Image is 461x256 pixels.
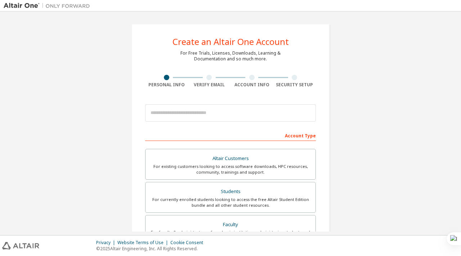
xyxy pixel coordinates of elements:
[145,129,316,141] div: Account Type
[188,82,231,88] div: Verify Email
[150,197,311,208] div: For currently enrolled students looking to access the free Altair Student Edition bundle and all ...
[150,164,311,175] div: For existing customers looking to access software downloads, HPC resources, community, trainings ...
[96,240,117,246] div: Privacy
[180,50,281,62] div: For Free Trials, Licenses, Downloads, Learning & Documentation and so much more.
[150,154,311,164] div: Altair Customers
[4,2,94,9] img: Altair One
[117,240,170,246] div: Website Terms of Use
[150,187,311,197] div: Students
[145,82,188,88] div: Personal Info
[150,229,311,241] div: For faculty & administrators of academic institutions administering students and accessing softwa...
[96,246,207,252] p: © 2025 Altair Engineering, Inc. All Rights Reserved.
[150,220,311,230] div: Faculty
[2,242,39,250] img: altair_logo.svg
[273,82,316,88] div: Security Setup
[230,82,273,88] div: Account Info
[170,240,207,246] div: Cookie Consent
[173,37,289,46] div: Create an Altair One Account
